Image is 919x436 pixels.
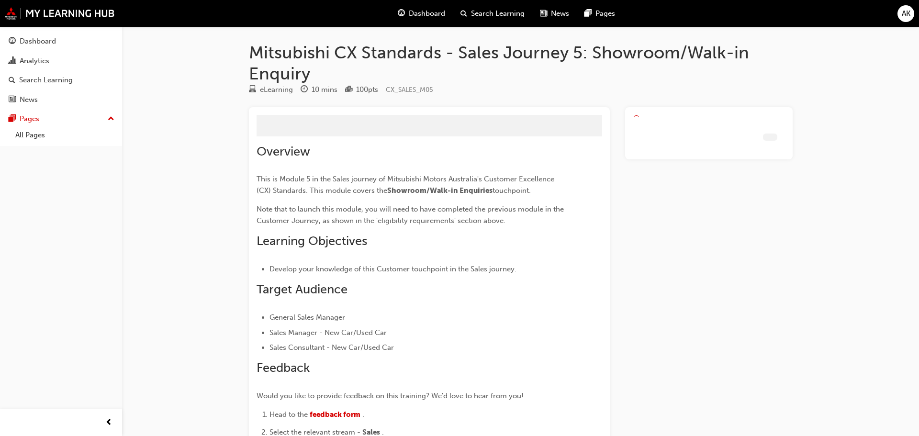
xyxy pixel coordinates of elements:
[897,5,914,22] button: AK
[260,84,293,95] div: eLearning
[356,84,378,95] div: 100 pts
[390,4,453,23] a: guage-iconDashboard
[577,4,623,23] a: pages-iconPages
[257,360,310,375] span: Feedback
[257,234,367,248] span: Learning Objectives
[269,313,345,322] span: General Sales Manager
[4,31,118,110] button: DashboardAnalyticsSearch LearningNews
[269,265,516,273] span: Develop your knowledge of this Customer touchpoint in the Sales journey.
[584,8,592,20] span: pages-icon
[551,8,569,19] span: News
[398,8,405,20] span: guage-icon
[9,96,16,104] span: news-icon
[532,4,577,23] a: news-iconNews
[9,115,16,123] span: pages-icon
[269,343,394,352] span: Sales Consultant - New Car/Used Car
[20,56,49,67] div: Analytics
[540,8,547,20] span: news-icon
[4,33,118,50] a: Dashboard
[301,86,308,94] span: clock-icon
[4,110,118,128] button: Pages
[9,57,16,66] span: chart-icon
[345,84,378,96] div: Points
[105,417,112,429] span: prev-icon
[5,7,115,20] img: mmal
[9,76,15,85] span: search-icon
[301,84,337,96] div: Duration
[269,410,308,419] span: Head to the
[902,8,910,19] span: AK
[249,42,793,84] h1: Mitsubishi CX Standards - Sales Journey 5: Showroom/Walk-in Enquiry
[20,113,39,124] div: Pages
[257,282,347,297] span: Target Audience
[269,328,387,337] span: Sales Manager - New Car/Used Car
[310,410,360,419] a: feedback form
[249,84,293,96] div: Type
[345,86,352,94] span: podium-icon
[9,37,16,46] span: guage-icon
[362,410,364,419] span: .
[108,113,114,125] span: up-icon
[19,75,73,86] div: Search Learning
[387,186,493,195] span: Showroom/Walk-in Enquiries
[312,84,337,95] div: 10 mins
[595,8,615,19] span: Pages
[460,8,467,20] span: search-icon
[257,175,556,195] span: This is Module 5 in the Sales journey of Mitsubishi Motors Australia's Customer Excellence (CX) S...
[257,391,524,400] span: Would you like to provide feedback on this training? We'd love to hear from you!
[257,144,310,159] span: Overview
[409,8,445,19] span: Dashboard
[386,86,433,94] span: Learning resource code
[493,186,531,195] span: touchpoint.
[11,128,118,143] a: All Pages
[4,91,118,109] a: News
[257,205,566,225] span: Note that to launch this module, you will need to have completed the previous module in the Custo...
[249,86,256,94] span: learningResourceType_ELEARNING-icon
[20,36,56,47] div: Dashboard
[20,94,38,105] div: News
[4,71,118,89] a: Search Learning
[453,4,532,23] a: search-iconSearch Learning
[471,8,525,19] span: Search Learning
[4,52,118,70] a: Analytics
